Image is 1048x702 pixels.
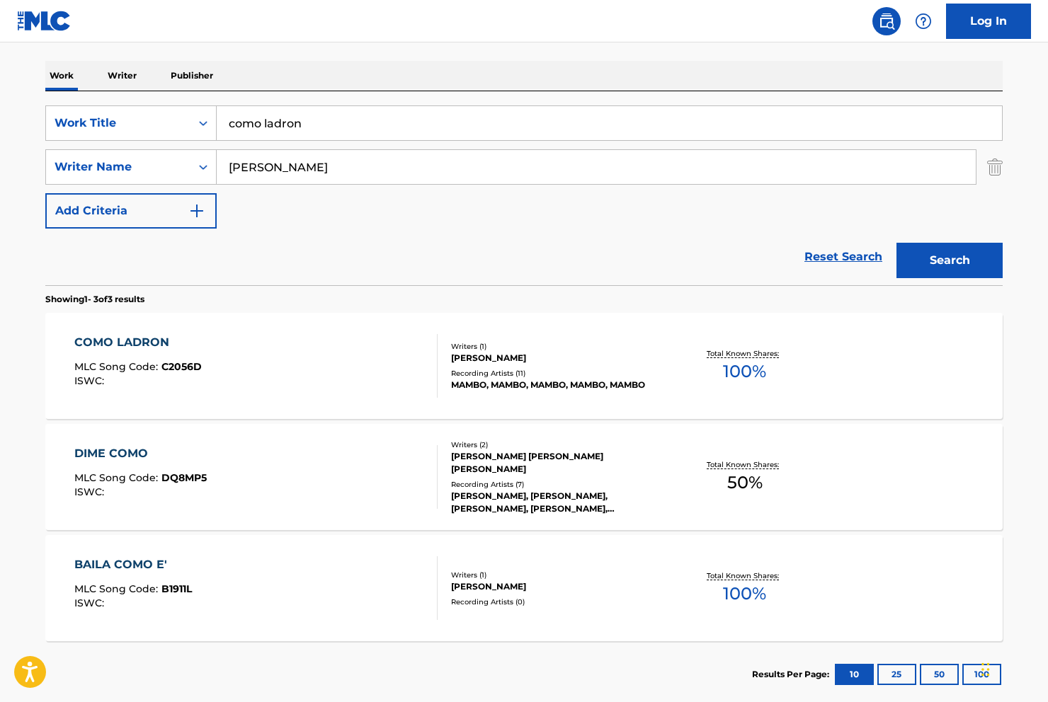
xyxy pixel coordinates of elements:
button: 100 [962,664,1001,685]
div: Writers ( 1 ) [451,570,665,580]
span: 100 % [723,581,766,606]
p: Publisher [166,61,217,91]
div: Writer Name [55,159,182,175]
p: Results Per Page: [752,668,833,681]
div: [PERSON_NAME], [PERSON_NAME], [PERSON_NAME], [PERSON_NAME], [PERSON_NAME] [451,490,665,515]
span: MLC Song Code : [74,471,161,484]
span: ISWC : [74,374,108,387]
iframe: Chat Widget [977,634,1048,702]
a: Public Search [872,7,901,35]
div: Writers ( 1 ) [451,341,665,352]
span: DQ8MP5 [161,471,207,484]
span: C2056D [161,360,202,373]
div: Recording Artists ( 0 ) [451,597,665,607]
a: COMO LADRONMLC Song Code:C2056DISWC:Writers (1)[PERSON_NAME]Recording Artists (11)MAMBO, MAMBO, M... [45,313,1003,419]
img: Delete Criterion [987,149,1003,185]
form: Search Form [45,105,1003,285]
div: Writers ( 2 ) [451,439,665,450]
div: Help [909,7,938,35]
div: BAILA COMO E' [74,556,192,573]
div: [PERSON_NAME] [451,352,665,364]
button: 25 [877,664,916,685]
p: Showing 1 - 3 of 3 results [45,293,144,306]
p: Work [45,61,78,91]
div: DIME COMO [74,445,207,462]
p: Total Known Shares: [707,459,782,470]
div: MAMBO, MAMBO, MAMBO, MAMBO, MAMBO [451,379,665,391]
span: MLC Song Code : [74,360,161,373]
img: help [915,13,932,30]
span: ISWC : [74,597,108,609]
span: MLC Song Code : [74,582,161,595]
span: 100 % [723,359,766,384]
img: MLC Logo [17,11,72,31]
div: [PERSON_NAME] [PERSON_NAME] [PERSON_NAME] [451,450,665,476]
button: Search [896,243,1003,278]
img: 9d2ae6d4665cec9f34b9.svg [188,202,205,219]
button: 50 [920,664,959,685]
p: Total Known Shares: [707,348,782,359]
div: [PERSON_NAME] [451,580,665,593]
a: Reset Search [797,241,889,272]
a: Log In [946,4,1031,39]
button: Add Criteria [45,193,217,229]
a: BAILA COMO E'MLC Song Code:B1911LISWC:Writers (1)[PERSON_NAME]Recording Artists (0)Total Known Sh... [45,535,1003,641]
div: Drag [981,648,990,691]
a: DIME COMOMLC Song Code:DQ8MP5ISWC:Writers (2)[PERSON_NAME] [PERSON_NAME] [PERSON_NAME]Recording A... [45,424,1003,530]
div: Work Title [55,115,182,132]
button: 10 [835,664,874,685]
div: Recording Artists ( 7 ) [451,479,665,490]
img: search [878,13,895,30]
div: COMO LADRON [74,334,202,351]
p: Total Known Shares: [707,570,782,581]
p: Writer [103,61,141,91]
span: 50 % [727,470,763,495]
span: B1911L [161,582,192,595]
div: Recording Artists ( 11 ) [451,368,665,379]
span: ISWC : [74,485,108,498]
